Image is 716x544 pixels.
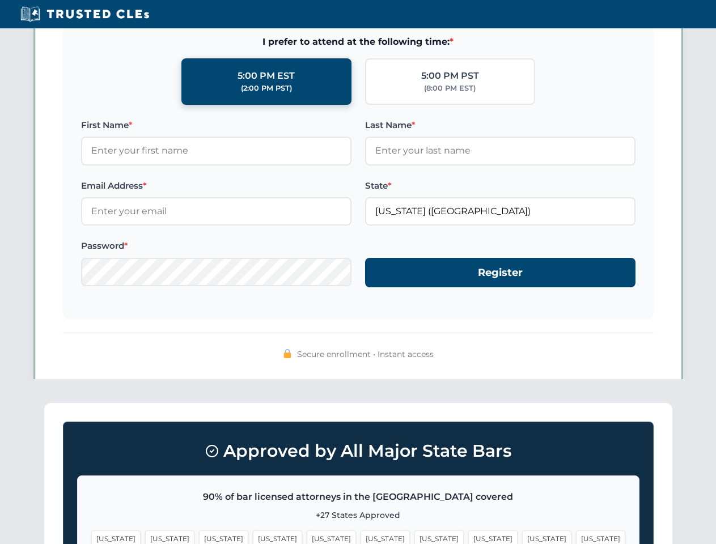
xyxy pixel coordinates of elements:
[365,179,635,193] label: State
[17,6,152,23] img: Trusted CLEs
[238,69,295,83] div: 5:00 PM EST
[424,83,476,94] div: (8:00 PM EST)
[297,348,434,360] span: Secure enrollment • Instant access
[81,35,635,49] span: I prefer to attend at the following time:
[91,509,625,521] p: +27 States Approved
[81,137,351,165] input: Enter your first name
[81,179,351,193] label: Email Address
[365,197,635,226] input: Georgia (GA)
[421,69,479,83] div: 5:00 PM PST
[365,118,635,132] label: Last Name
[81,197,351,226] input: Enter your email
[365,137,635,165] input: Enter your last name
[241,83,292,94] div: (2:00 PM PST)
[77,436,639,466] h3: Approved by All Major State Bars
[283,349,292,358] img: 🔒
[81,118,351,132] label: First Name
[365,258,635,288] button: Register
[81,239,351,253] label: Password
[91,490,625,504] p: 90% of bar licensed attorneys in the [GEOGRAPHIC_DATA] covered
